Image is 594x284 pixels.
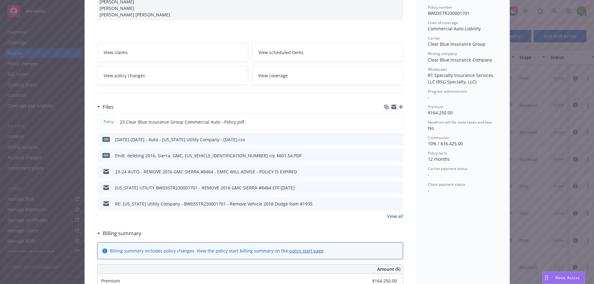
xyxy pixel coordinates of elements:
[428,51,457,56] span: Writing company
[428,57,492,63] span: Clear Blue Insurance Company
[258,49,303,56] span: View scheduled items
[120,119,244,125] span: 23 Clear Blue Insurance Group Commercial Auto - Policy.pdf
[428,182,465,187] span: Client payment status
[115,201,312,207] div: RE: [US_STATE] Utility Company - BW03STR230001701 - Remove Vehicle 2018 Dodge Ram #1935
[258,72,288,79] span: View coverage
[428,120,492,125] span: Newfront will file state taxes and fees
[110,248,325,254] div: Billing summary includes policy changes. View the policy start billing summary on the .
[385,152,390,159] button: download file
[428,141,463,146] span: 10% / $16,425.00
[101,278,120,284] span: Premium
[385,184,390,191] button: download file
[252,66,403,85] a: View coverage
[428,67,447,72] span: Wholesaler
[428,89,467,94] span: Program administrator
[428,150,447,156] span: Policy term
[103,103,114,111] h3: Files
[428,166,468,171] span: Carrier payment status
[428,20,458,25] span: Lines of coverage
[428,110,453,116] span: $164,250.00
[115,168,297,175] div: 23-24 AUTO - REMOVE 2016 GMC SIERRA #8464 - EMFC WILL ADVISE - POLICY IS EXPIRED
[428,10,470,16] span: BW03STR230001701
[102,153,110,158] span: PDF
[428,172,429,178] span: -
[543,272,550,284] div: Drag to move
[97,43,248,62] a: View claims
[385,119,390,125] button: download file
[395,136,401,143] button: preview file
[428,72,496,85] span: RT Specialty Insurance Services, LLC (RSG Specialty, LLC)
[428,187,429,193] span: -
[387,213,403,219] a: View all
[395,184,401,191] button: preview file
[428,125,434,131] span: No
[395,119,400,125] button: preview file
[428,94,429,100] span: -
[428,104,444,109] span: Premium
[385,201,390,207] button: download file
[97,229,141,237] div: Billing summary
[428,41,485,47] span: Clear Blue Insurance Group
[385,136,390,143] button: download file
[542,272,585,284] button: Nova Assist
[252,43,403,62] a: View scheduled items
[395,152,401,159] button: preview file
[115,136,245,143] div: [DATE]-[DATE] - Auto - [US_STATE] Utility Company - [DATE].csv
[555,275,580,280] span: Nova Assist
[104,72,145,79] span: View policy changes
[97,66,248,85] a: View policy changes
[395,168,401,175] button: preview file
[377,266,400,272] span: Amount ($)
[428,26,481,32] span: Commercial Auto Liability
[428,135,449,140] span: Commission
[97,103,114,111] div: Files
[428,156,450,162] span: 12 months
[395,201,401,207] button: preview file
[115,184,295,191] div: [US_STATE] UTILITY BW03STR230001701 - REMOVE 2016 GMC SIERRA #8464 EFF [DATE]
[103,229,141,237] h3: Billing summary
[102,137,110,142] span: csv
[102,119,115,125] span: Policy
[428,36,440,41] span: Carrier
[115,152,302,159] div: Endt. deleting 2016, Sierra, GMC, [US_VEHICLE_IDENTIFICATION_NUMBER] r/p $601.54.PDF
[385,168,390,175] button: download file
[289,248,324,254] a: policy start page
[428,5,452,10] span: Policy number
[104,49,128,56] span: View claims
